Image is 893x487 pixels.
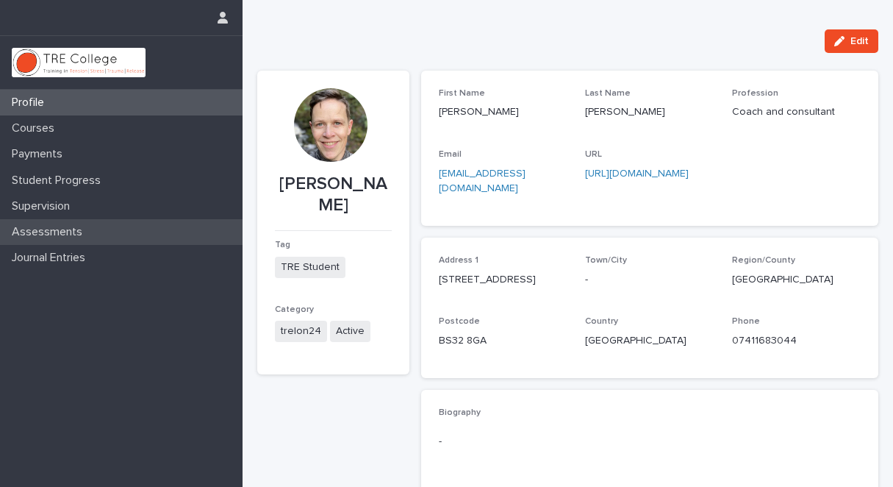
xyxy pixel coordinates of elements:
[732,272,861,288] p: [GEOGRAPHIC_DATA]
[585,333,714,349] p: [GEOGRAPHIC_DATA]
[439,168,526,194] a: [EMAIL_ADDRESS][DOMAIN_NAME]
[6,121,66,135] p: Courses
[439,408,481,417] span: Biography
[850,36,869,46] span: Edit
[6,174,112,188] p: Student Progress
[439,256,478,265] span: Address 1
[6,225,94,239] p: Assessments
[585,104,714,120] p: [PERSON_NAME]
[732,335,797,346] a: 07411683044
[585,317,618,326] span: Country
[585,89,631,98] span: Last Name
[439,317,480,326] span: Postcode
[330,321,370,342] span: Active
[6,147,74,161] p: Payments
[6,251,97,265] p: Journal Entries
[439,272,567,288] p: [STREET_ADDRESS]
[439,104,567,120] p: [PERSON_NAME]
[439,150,462,159] span: Email
[439,333,567,349] p: BS32 8GA
[275,321,327,342] span: trelon24
[275,305,314,314] span: Category
[275,257,345,278] span: TRE Student
[585,168,689,179] a: [URL][DOMAIN_NAME]
[732,89,778,98] span: Profession
[585,150,602,159] span: URL
[825,29,878,53] button: Edit
[732,104,861,120] p: Coach and consultant
[585,256,627,265] span: Town/City
[585,272,714,288] p: -
[439,89,485,98] span: First Name
[6,199,82,213] p: Supervision
[732,317,760,326] span: Phone
[732,256,795,265] span: Region/County
[275,174,392,216] p: [PERSON_NAME]
[439,434,861,449] p: -
[12,48,146,77] img: L01RLPSrRaOWR30Oqb5K
[6,96,56,110] p: Profile
[275,241,290,249] span: Tag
